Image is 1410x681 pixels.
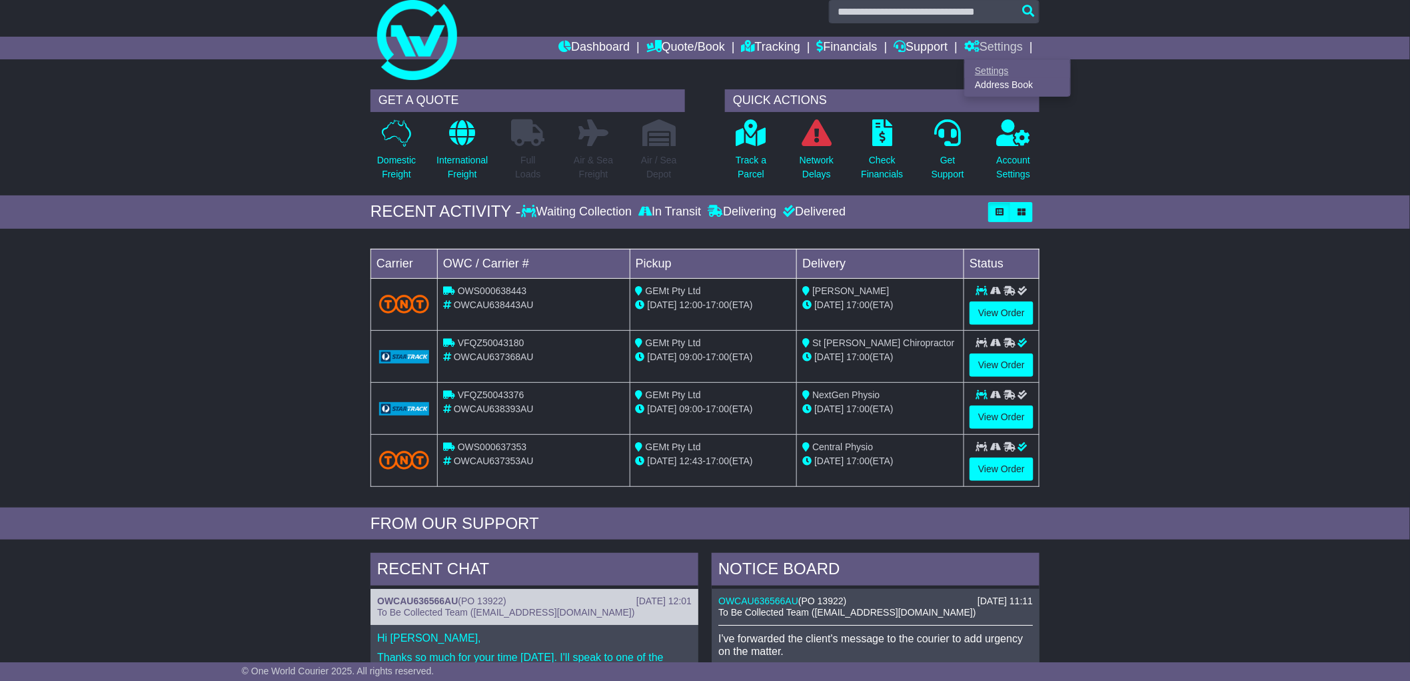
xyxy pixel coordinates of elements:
div: (ETA) [802,454,958,468]
div: RECENT CHAT [370,553,698,589]
div: FROM OUR SUPPORT [370,514,1040,534]
div: - (ETA) [636,454,792,468]
p: Check Financials [862,153,904,181]
span: [DATE] [814,299,844,310]
span: GEMt Pty Ltd [646,285,701,296]
span: 17:00 [706,456,729,466]
div: - (ETA) [636,298,792,312]
div: - (ETA) [636,402,792,416]
a: View Order [970,458,1034,481]
div: - (ETA) [636,350,792,364]
span: [DATE] [814,456,844,466]
span: [DATE] [648,299,677,310]
div: [DATE] 12:01 [636,596,692,607]
span: NextGen Physio [812,390,880,400]
span: Central Physio [812,442,873,452]
span: 17:00 [846,299,870,310]
span: OWCAU637368AU [454,352,534,362]
span: [DATE] [648,456,677,466]
span: [PERSON_NAME] [812,285,889,296]
img: TNT_Domestic.png [379,295,429,313]
p: Air & Sea Freight [574,153,613,181]
td: Carrier [371,249,438,278]
span: OWS000637353 [458,442,527,452]
td: Status [964,249,1040,278]
span: [DATE] [814,404,844,414]
span: VFQZ50043376 [458,390,524,400]
div: RECENT ACTIVITY - [370,202,521,221]
div: Quote/Book [964,59,1071,97]
a: Support [894,37,948,59]
p: International Freight [436,153,488,181]
span: [DATE] [648,404,677,414]
span: St [PERSON_NAME] Chiropractor [812,337,954,348]
div: (ETA) [802,350,958,364]
div: In Transit [635,205,704,219]
span: 12:00 [680,299,703,310]
a: CheckFinancials [861,119,904,189]
p: Get Support [932,153,964,181]
span: © One World Courier 2025. All rights reserved. [242,666,434,676]
span: To Be Collected Team ([EMAIL_ADDRESS][DOMAIN_NAME]) [377,607,634,618]
span: 12:43 [680,456,703,466]
div: GET A QUOTE [370,89,685,112]
span: OWCAU637353AU [454,456,534,466]
p: Full Loads [511,153,544,181]
a: Address Book [965,78,1070,93]
span: GEMt Pty Ltd [646,390,701,400]
a: Settings [964,37,1023,59]
a: Quote/Book [646,37,725,59]
a: OWCAU636566AU [377,596,458,606]
a: AccountSettings [996,119,1032,189]
p: Track a Parcel [736,153,766,181]
a: View Order [970,406,1034,429]
span: GEMt Pty Ltd [646,442,701,452]
a: Financials [817,37,878,59]
span: OWCAU638393AU [454,404,534,414]
td: Delivery [797,249,964,278]
p: Hi [PERSON_NAME], [377,632,692,644]
div: NOTICE BOARD [712,553,1040,589]
td: Pickup [630,249,797,278]
img: GetCarrierServiceLogo [379,350,429,364]
a: View Order [970,301,1034,325]
img: GetCarrierServiceLogo [379,402,429,416]
a: DomesticFreight [376,119,416,189]
div: Delivering [704,205,780,219]
span: PO 13922 [461,596,503,606]
span: [DATE] [814,352,844,362]
span: VFQZ50043180 [458,337,524,348]
div: ( ) [718,596,1033,607]
a: Settings [965,63,1070,78]
a: Tracking [742,37,800,59]
div: (ETA) [802,402,958,416]
p: I've forwarded the client's message to the courier to add urgency on the matter. [718,632,1033,658]
span: GEMt Pty Ltd [646,337,701,348]
span: 09:00 [680,404,703,414]
span: 17:00 [846,352,870,362]
p: Domestic Freight [377,153,416,181]
a: OWCAU636566AU [718,596,798,606]
p: Account Settings [997,153,1031,181]
p: Network Delays [800,153,834,181]
span: PO 13922 [802,596,844,606]
div: Waiting Collection [521,205,635,219]
span: OWCAU638443AU [454,299,534,310]
span: 17:00 [846,404,870,414]
a: View Order [970,354,1034,377]
span: [DATE] [648,352,677,362]
div: ( ) [377,596,692,607]
a: Dashboard [558,37,630,59]
p: Air / Sea Depot [641,153,677,181]
span: To Be Collected Team ([EMAIL_ADDRESS][DOMAIN_NAME]) [718,607,976,618]
div: QUICK ACTIONS [725,89,1040,112]
div: Delivered [780,205,846,219]
a: GetSupport [931,119,965,189]
td: OWC / Carrier # [438,249,630,278]
span: 17:00 [706,404,729,414]
span: 17:00 [706,352,729,362]
span: OWS000638443 [458,285,527,296]
span: 09:00 [680,352,703,362]
p: Thanks so much for your time [DATE]. I'll speak to one of the supervisors on the floor for you, a... [377,651,692,676]
a: Track aParcel [735,119,767,189]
